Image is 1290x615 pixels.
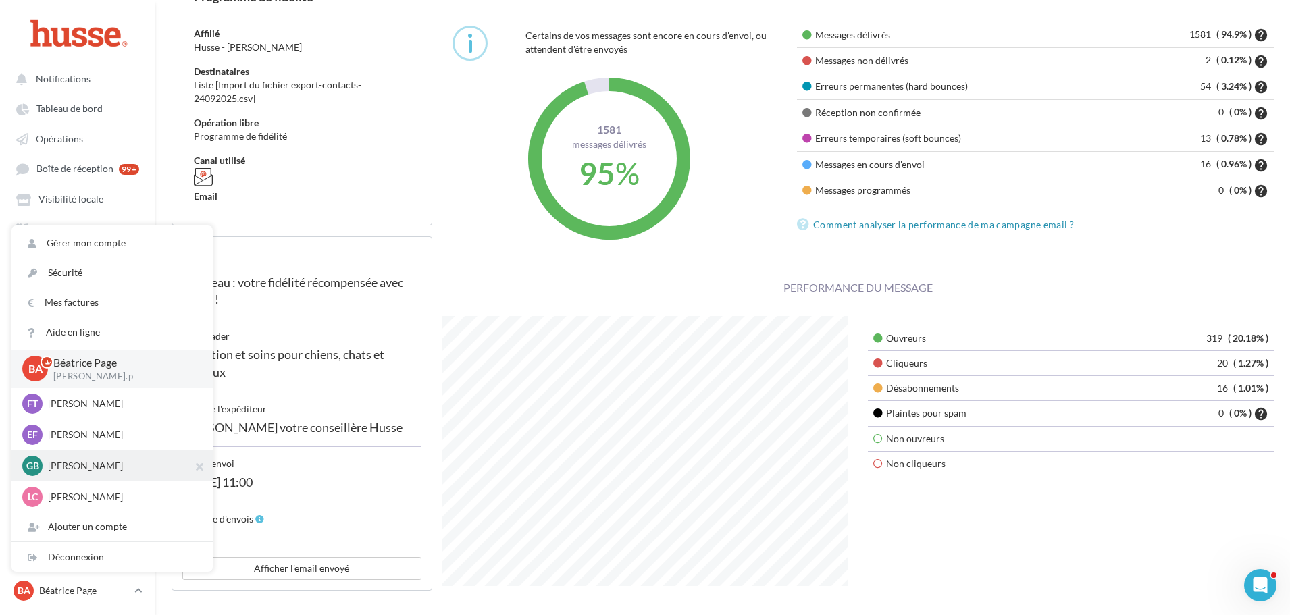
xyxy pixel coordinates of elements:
[36,163,113,175] span: Boîte de réception
[11,228,213,258] a: Gérer mon compte
[1206,54,1214,65] span: 2
[53,355,191,371] p: Béatrice Page
[1216,158,1252,169] span: ( 0.96% )
[1216,132,1252,144] span: ( 0.78% )
[1229,106,1252,117] span: ( 0% )
[1216,80,1252,92] span: ( 3.24% )
[18,584,30,597] span: Ba
[868,427,1274,452] td: Non ouvreurs
[1200,158,1214,169] span: 16
[1254,159,1268,172] i: help
[38,194,103,205] span: Visibilité locale
[797,74,1113,99] td: Erreurs permanentes (hard bounces)
[1254,55,1268,68] i: help
[1254,407,1268,421] i: help
[1229,407,1252,419] span: ( 0% )
[36,133,83,144] span: Opérations
[182,319,421,343] div: Pré-header
[194,190,410,203] div: Email
[552,122,667,138] span: 1581
[1200,80,1214,92] span: 54
[8,246,147,271] a: Mon réseau
[11,317,213,347] a: Aide en ligne
[194,78,410,105] div: Liste [Import du fichier export-contacts-24092025.csv]
[797,100,1113,126] td: Réception non confirmée
[797,22,1113,48] td: Messages délivrés
[1254,132,1268,146] i: help
[868,452,1274,477] td: Non cliqueurs
[26,459,39,473] span: GB
[1229,184,1252,196] span: ( 0% )
[48,459,197,473] p: [PERSON_NAME]
[48,490,197,504] p: [PERSON_NAME]
[182,557,421,580] button: Afficher l'email envoyé
[182,247,421,271] div: objet
[797,126,1113,151] td: Erreurs temporaires (soft bounces)
[1206,332,1226,344] span: 319
[8,66,142,90] button: Notifications
[1200,132,1214,144] span: 13
[11,258,213,288] a: Sécurité
[1217,357,1231,369] span: 20
[8,186,147,211] a: Visibilité locale
[36,223,91,235] span: Médiathèque
[11,578,145,604] a: Ba Béatrice Page
[1233,357,1268,369] span: ( 1.27% )
[182,471,421,502] div: [DATE] 11:00
[194,155,245,166] span: Canal utilisé
[36,103,103,115] span: Tableau de bord
[194,41,410,54] div: Husse - [PERSON_NAME]
[182,513,253,525] span: Nombre d'envois
[194,27,410,41] div: Affilié
[572,138,646,149] span: Messages délivrés
[797,178,1113,203] td: Messages programmés
[1254,107,1268,120] i: help
[1244,569,1276,601] iframe: Intercom live chat
[11,542,213,572] div: Déconnexion
[1254,80,1268,94] i: help
[182,343,421,392] div: Nutrition et soins pour chiens, chats et chevaux
[868,350,1106,375] td: Cliqueurs
[8,96,147,120] a: Tableau de bord
[1218,407,1227,419] span: 0
[1233,382,1268,394] span: ( 1.01% )
[36,73,91,84] span: Notifications
[1189,28,1214,40] span: 1581
[182,416,421,448] div: [PERSON_NAME] votre conseillère Husse
[1218,184,1227,196] span: 0
[797,152,1113,178] td: Messages en cours d'envoi
[1217,382,1231,394] span: 16
[552,151,667,195] div: %
[8,126,147,151] a: Opérations
[27,397,38,410] span: FT
[28,361,43,377] span: Ba
[182,447,421,471] div: Date d'envoi
[11,288,213,317] a: Mes factures
[868,375,1106,400] td: Désabonnements
[39,584,129,597] p: Béatrice Page
[28,490,38,504] span: LC
[194,116,410,130] div: Opération libre
[53,371,191,383] p: [PERSON_NAME].p
[1216,54,1252,65] span: ( 0.12% )
[579,154,615,191] span: 95
[48,428,197,442] p: [PERSON_NAME]
[797,217,1079,233] a: Comment analyser la performance de ma campagne email ?
[773,281,943,294] span: Performance du message
[1254,184,1268,198] i: help
[1254,28,1268,42] i: help
[27,428,38,442] span: EF
[868,326,1106,351] td: Ouvreurs
[182,526,421,557] div: 1666
[525,26,777,59] div: Certains de vos messages sont encore en cours d'envoi, ou attendent d'être envoyés
[8,277,147,301] a: Campagnes
[1228,332,1268,344] span: ( 20.18% )
[48,397,197,410] p: [PERSON_NAME]
[8,156,147,181] a: Boîte de réception 99+
[182,392,421,416] div: Nom de l'expéditeur
[1218,106,1227,117] span: 0
[797,48,1113,74] td: Messages non délivrés
[194,130,410,143] div: Programme de fidélité
[119,164,139,175] div: 99+
[182,271,421,319] div: Nouveau : votre fidélité récompensée avec husse !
